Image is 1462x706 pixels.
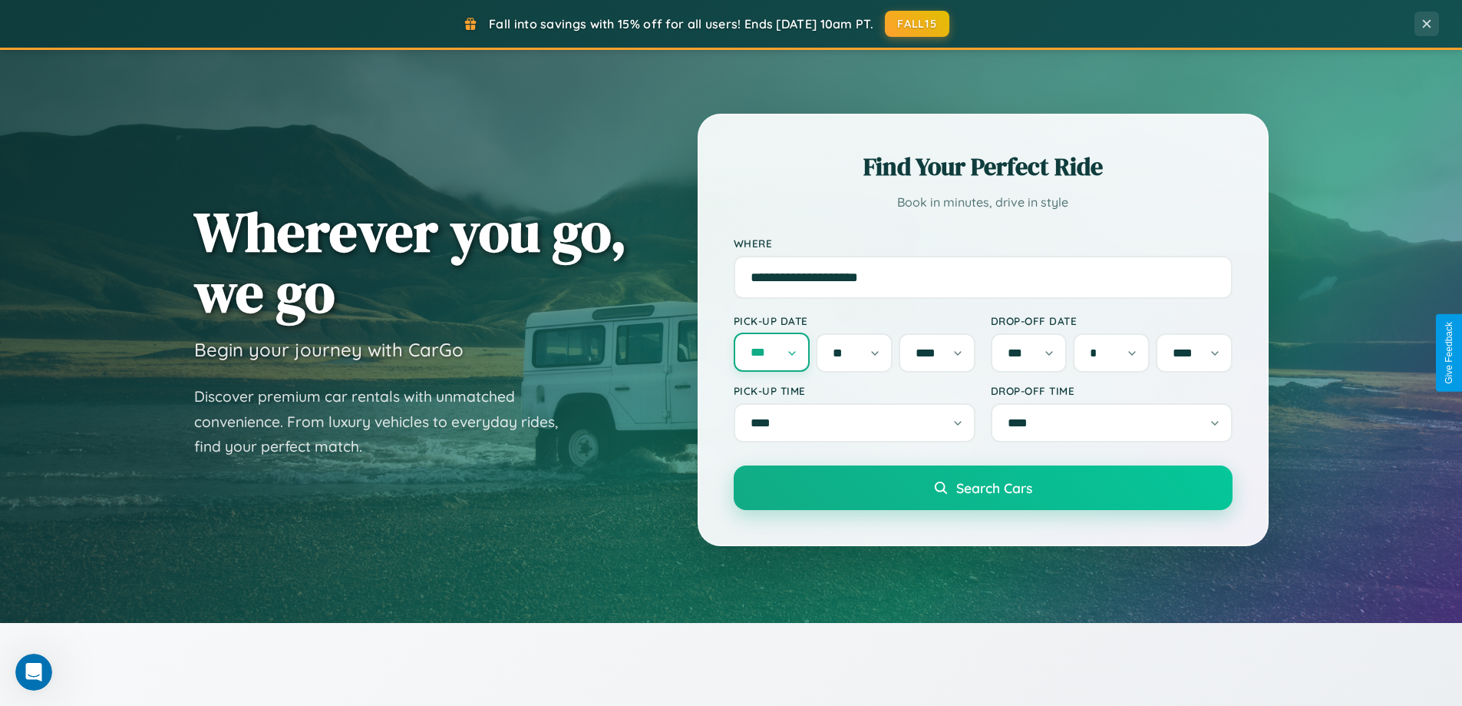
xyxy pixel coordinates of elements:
[885,11,949,37] button: FALL15
[194,384,578,459] p: Discover premium car rentals with unmatched convenience. From luxury vehicles to everyday rides, ...
[991,314,1233,327] label: Drop-off Date
[194,338,464,361] h3: Begin your journey with CarGo
[734,191,1233,214] p: Book in minutes, drive in style
[734,314,975,327] label: Pick-up Date
[489,16,873,31] span: Fall into savings with 15% off for all users! Ends [DATE] 10am PT.
[1444,322,1454,384] div: Give Feedback
[734,150,1233,184] h2: Find Your Perfect Ride
[15,654,52,691] iframe: Intercom live chat
[734,466,1233,510] button: Search Cars
[991,384,1233,397] label: Drop-off Time
[956,479,1032,496] span: Search Cars
[194,201,627,323] h1: Wherever you go, we go
[734,237,1233,250] label: Where
[734,384,975,397] label: Pick-up Time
